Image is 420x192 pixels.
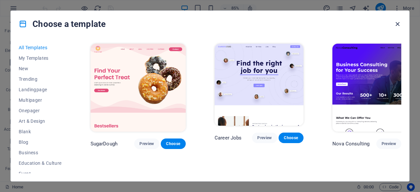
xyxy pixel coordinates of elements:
span: Preview [382,141,396,146]
span: Art & Design [19,118,62,124]
button: Event [19,168,62,179]
button: Choose [279,133,304,143]
button: Preview [134,139,159,149]
a: Skip to main content [3,3,46,8]
span: Choose [284,135,298,140]
button: Education & Culture [19,158,62,168]
img: SugarDough [91,44,186,132]
span: Multipager [19,97,62,103]
span: Blank [19,129,62,134]
button: My Templates [19,53,62,63]
span: Onepager [19,108,62,113]
button: Onepager [19,105,62,116]
span: Trending [19,76,62,82]
img: Career Jobs [215,44,304,126]
button: Trending [19,74,62,84]
span: Education & Culture [19,160,62,166]
span: My Templates [19,55,62,61]
span: All Templates [19,45,62,50]
span: Business [19,150,62,155]
p: SugarDough [91,140,117,147]
button: Landingpage [19,84,62,95]
button: Business [19,147,62,158]
button: Art & Design [19,116,62,126]
span: Blog [19,139,62,145]
p: Career Jobs [215,135,242,141]
button: Blog [19,137,62,147]
button: Preview [376,139,401,149]
button: New [19,63,62,74]
h4: Choose a template [19,19,106,29]
span: Choose [166,141,180,146]
span: New [19,66,62,71]
button: Preview [252,133,277,143]
span: Preview [139,141,154,146]
span: Preview [257,135,272,140]
button: Choose [161,139,186,149]
button: Blank [19,126,62,137]
button: All Templates [19,42,62,53]
button: Multipager [19,95,62,105]
span: Event [19,171,62,176]
span: Landingpage [19,87,62,92]
p: Nova Consulting [332,140,369,147]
